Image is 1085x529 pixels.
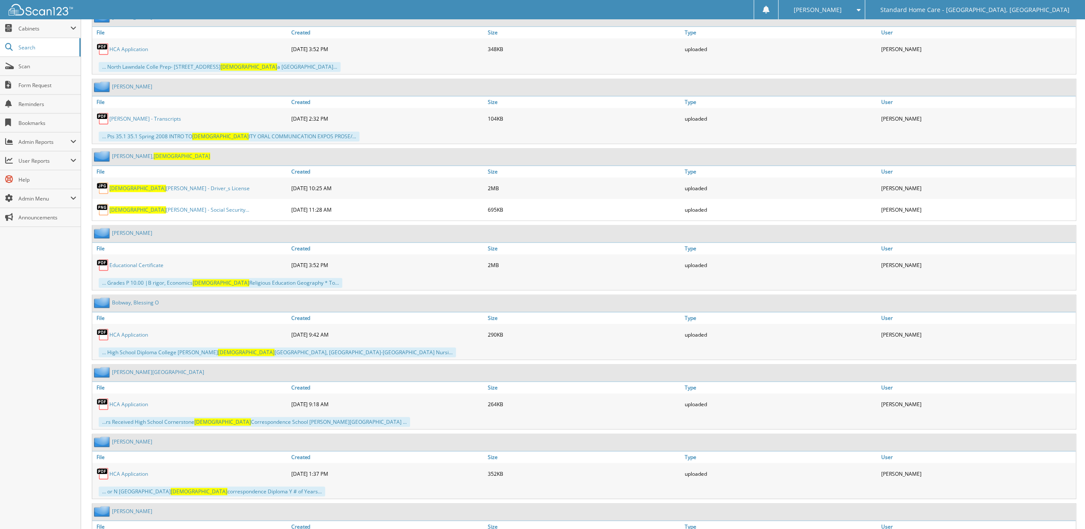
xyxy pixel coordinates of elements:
a: Type [683,96,879,108]
img: folder2.png [94,367,112,377]
span: Cabinets [18,25,70,32]
div: 104KB [486,110,683,127]
span: [DEMOGRAPHIC_DATA] [109,206,166,213]
a: File [92,166,289,177]
a: [DEMOGRAPHIC_DATA][PERSON_NAME] - Driver_s License [109,185,250,192]
div: [PERSON_NAME] [879,465,1076,482]
a: User [879,312,1076,324]
a: [PERSON_NAME] [112,438,152,445]
span: Announcements [18,214,76,221]
a: Type [683,243,879,254]
span: [DEMOGRAPHIC_DATA] [171,488,227,495]
a: File [92,382,289,393]
div: ... or N [GEOGRAPHIC_DATA] correspondence Diploma Y # of Years... [99,486,325,496]
a: [PERSON_NAME][GEOGRAPHIC_DATA] [112,368,204,376]
a: Created [289,312,486,324]
a: Size [486,451,683,463]
img: folder2.png [94,506,112,517]
a: User [879,166,1076,177]
a: File [92,27,289,38]
div: [DATE] 9:42 AM [289,326,486,343]
img: scan123-logo-white.svg [9,4,73,15]
a: Size [486,27,683,38]
a: Created [289,166,486,177]
span: [DEMOGRAPHIC_DATA] [109,185,166,192]
a: Type [683,166,879,177]
img: PDF.png [97,398,109,410]
a: Educational Certificate [109,261,163,269]
a: User [879,451,1076,463]
span: [DEMOGRAPHIC_DATA] [154,152,210,160]
a: Type [683,312,879,324]
span: Admin Reports [18,138,70,146]
div: ... High School Diploma College [PERSON_NAME] [GEOGRAPHIC_DATA], [GEOGRAPHIC_DATA]-[GEOGRAPHIC_DA... [99,347,456,357]
span: Bookmarks [18,119,76,127]
span: [PERSON_NAME] [794,7,842,12]
div: ... Pts 35.1 35.1 Spring 2008 INTRO TO ITY ORAL COMMUNICATION EXPOS PROSE/... [99,131,360,141]
a: File [92,451,289,463]
div: [DATE] 1:37 PM [289,465,486,482]
div: uploaded [683,326,879,343]
a: Size [486,96,683,108]
div: uploaded [683,256,879,274]
div: 348KB [486,40,683,58]
span: Admin Menu [18,195,70,202]
img: folder2.png [94,151,112,161]
div: uploaded [683,201,879,218]
div: [DATE] 2:32 PM [289,110,486,127]
div: 290KB [486,326,683,343]
div: 352KB [486,465,683,482]
span: Standard Home Care - [GEOGRAPHIC_DATA], [GEOGRAPHIC_DATA] [881,7,1070,12]
img: folder2.png [94,297,112,308]
div: [DATE] 3:52 PM [289,40,486,58]
a: Size [486,382,683,393]
span: [DEMOGRAPHIC_DATA] [192,133,249,140]
img: folder2.png [94,436,112,447]
span: [DEMOGRAPHIC_DATA] [221,63,277,70]
div: [DATE] 9:18 AM [289,395,486,413]
a: Created [289,451,486,463]
div: [PERSON_NAME] [879,326,1076,343]
div: [PERSON_NAME] [879,201,1076,218]
a: Created [289,96,486,108]
span: Form Request [18,82,76,89]
div: uploaded [683,110,879,127]
div: 2MB [486,256,683,274]
a: User [879,382,1076,393]
a: [DEMOGRAPHIC_DATA][PERSON_NAME] - Social Security... [109,206,249,213]
span: Search [18,44,75,51]
span: Reminders [18,100,76,108]
div: ...rs Received High School Cornerstone Correspondence School [PERSON_NAME][GEOGRAPHIC_DATA] ... [99,417,410,427]
a: Created [289,382,486,393]
a: Type [683,382,879,393]
a: User [879,96,1076,108]
a: Type [683,27,879,38]
div: [PERSON_NAME] [879,395,1076,413]
img: PDF.png [97,258,109,271]
a: HCA Application [109,470,148,477]
img: PDF.png [97,112,109,125]
img: PDF.png [97,467,109,480]
a: Created [289,243,486,254]
img: JPG.png [97,182,109,195]
a: Type [683,451,879,463]
a: User [879,27,1076,38]
div: 695KB [486,201,683,218]
a: [PERSON_NAME] [112,508,152,515]
a: Bobway, Blessing O [112,299,159,306]
span: [DEMOGRAPHIC_DATA] [218,349,275,356]
a: [PERSON_NAME] [112,83,152,90]
a: HCA Application [109,46,148,53]
div: ... North Lawndale Colle Prep- [STREET_ADDRESS] a [GEOGRAPHIC_DATA]... [99,62,341,72]
div: 2MB [486,179,683,197]
a: [PERSON_NAME] [112,229,152,237]
a: Size [486,166,683,177]
div: uploaded [683,465,879,482]
div: [PERSON_NAME] [879,179,1076,197]
div: [DATE] 3:52 PM [289,256,486,274]
div: uploaded [683,40,879,58]
a: Created [289,27,486,38]
div: Chat Widget [1042,488,1085,529]
div: [PERSON_NAME] [879,110,1076,127]
span: User Reports [18,157,70,164]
